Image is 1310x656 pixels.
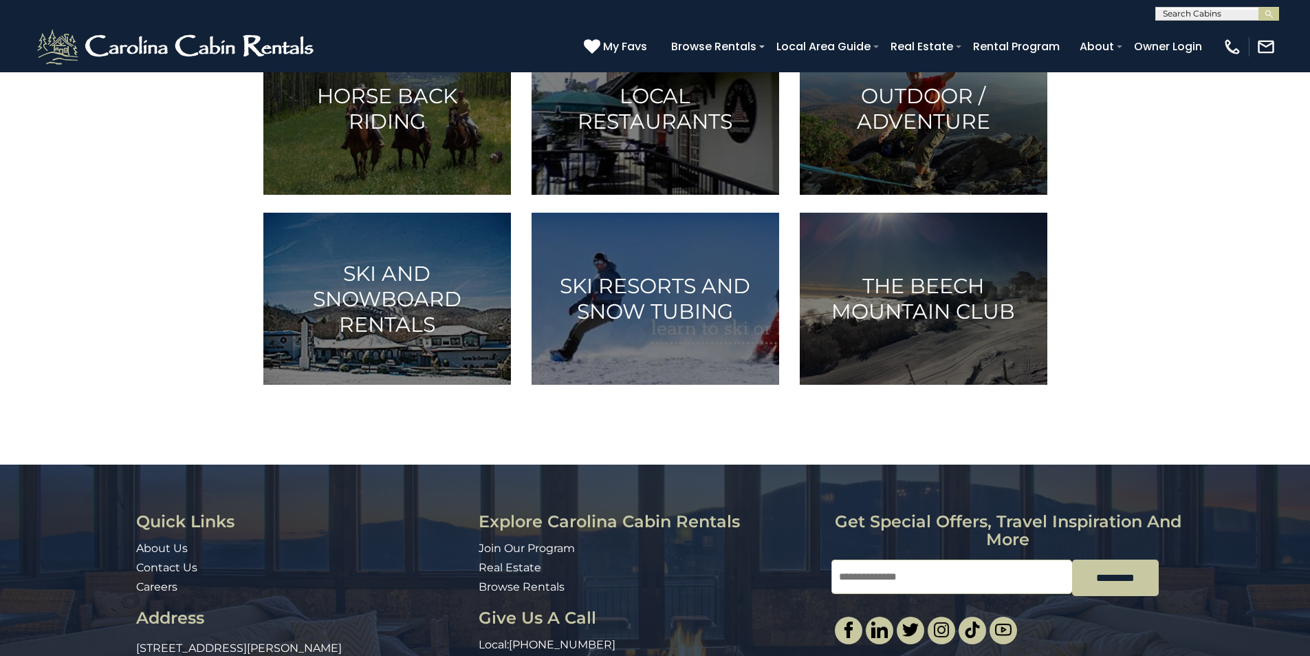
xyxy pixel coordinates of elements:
[136,513,468,531] h3: Quick Links
[817,273,1030,324] h3: The Beech Mountain Club
[1256,37,1276,56] img: mail-regular-white.png
[509,638,615,651] a: [PHONE_NUMBER]
[966,34,1067,59] a: Rental Program
[584,38,651,56] a: My Favs
[769,34,877,59] a: Local Area Guide
[34,26,320,67] img: White-1-2.png
[800,213,1047,385] a: The Beech Mountain Club
[263,213,511,385] a: Ski and Snowboard Rentals
[1073,34,1121,59] a: About
[549,83,762,134] h3: Local Restaurants
[136,542,188,555] a: About Us
[1223,37,1242,56] img: phone-regular-white.png
[479,542,575,555] a: Join Our Program
[871,622,888,638] img: linkedin-single.svg
[479,609,821,627] h3: Give Us A Call
[136,580,177,593] a: Careers
[664,34,763,59] a: Browse Rentals
[281,83,494,134] h3: Horse Back Riding
[263,23,511,195] a: Horse Back Riding
[1127,34,1209,59] a: Owner Login
[800,23,1047,195] a: Outdoor / Adventure
[479,561,541,574] a: Real Estate
[479,637,821,653] p: Local:
[884,34,960,59] a: Real Estate
[281,261,494,337] h3: Ski and Snowboard Rentals
[902,622,919,638] img: twitter-single.svg
[603,38,647,55] span: My Favs
[964,622,981,638] img: tiktok.svg
[995,622,1012,638] img: youtube-light.svg
[136,561,197,574] a: Contact Us
[933,622,950,638] img: instagram-single.svg
[479,513,821,531] h3: Explore Carolina Cabin Rentals
[817,83,1030,134] h3: Outdoor / Adventure
[840,622,857,638] img: facebook-single.svg
[549,273,762,324] h3: Ski Resorts and Snow Tubing
[831,513,1184,549] h3: Get special offers, travel inspiration and more
[136,609,468,627] h3: Address
[532,213,779,385] a: Ski Resorts and Snow Tubing
[532,23,779,195] a: Local Restaurants
[479,580,565,593] a: Browse Rentals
